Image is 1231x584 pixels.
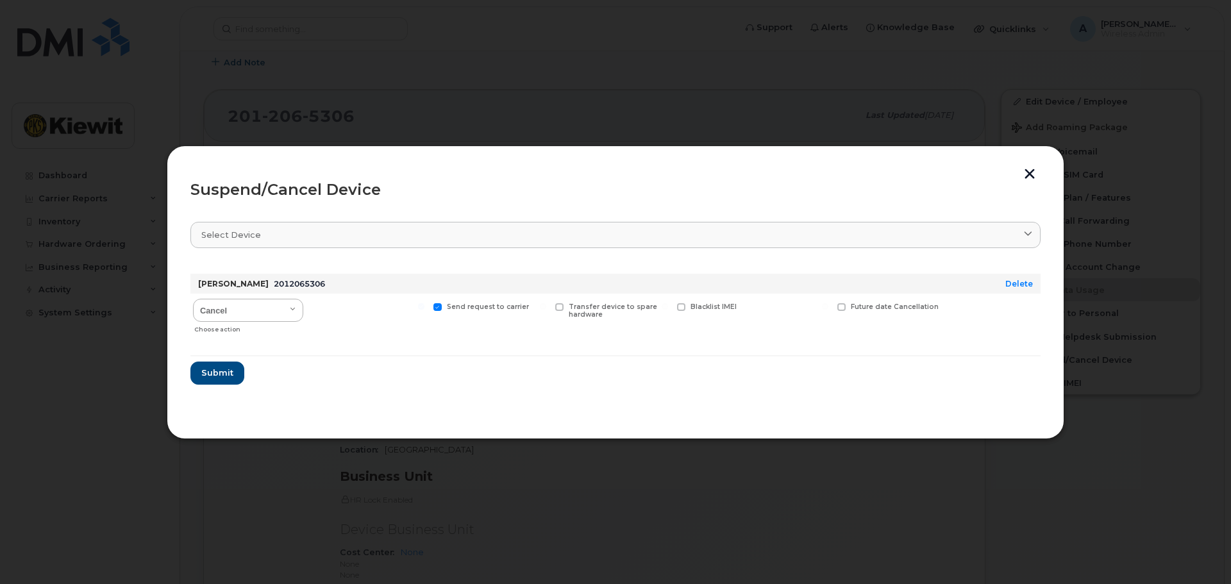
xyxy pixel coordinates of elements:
input: Blacklist IMEI [662,303,668,310]
input: Future date Cancellation [822,303,828,310]
a: Delete [1005,279,1033,288]
strong: [PERSON_NAME] [198,279,269,288]
span: Future date Cancellation [851,303,939,311]
span: Transfer device to spare hardware [569,303,657,319]
input: Transfer device to spare hardware [540,303,546,310]
span: Select device [201,229,261,241]
a: Select device [190,222,1041,248]
iframe: Messenger Launcher [1175,528,1221,574]
span: Blacklist IMEI [691,303,737,311]
div: Choose action [194,319,303,335]
span: 2012065306 [274,279,325,288]
span: Submit [201,367,233,379]
span: Send request to carrier [447,303,529,311]
button: Submit [190,362,244,385]
div: Suspend/Cancel Device [190,182,1041,197]
input: Send request to carrier [418,303,424,310]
